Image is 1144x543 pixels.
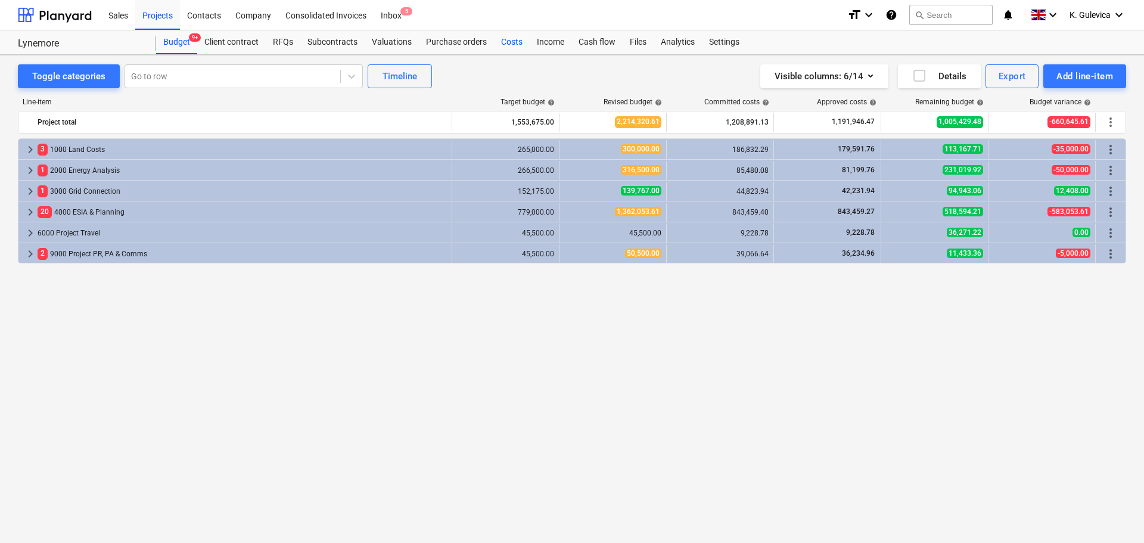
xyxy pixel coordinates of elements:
[156,30,197,54] div: Budget
[867,99,876,106] span: help
[760,99,769,106] span: help
[23,205,38,219] span: keyboard_arrow_right
[1056,249,1090,258] span: -5,000.00
[457,113,554,132] div: 1,553,675.00
[38,248,48,259] span: 2
[1103,163,1118,178] span: More actions
[862,8,876,22] i: keyboard_arrow_down
[937,116,983,128] span: 1,005,429.48
[1047,116,1090,128] span: -660,645.61
[1103,184,1118,198] span: More actions
[38,161,447,180] div: 2000 Energy Analysis
[672,250,769,258] div: 39,066.64
[912,69,966,84] div: Details
[1046,8,1060,22] i: keyboard_arrow_down
[841,187,876,195] span: 42,231.94
[943,165,983,175] span: 231,019.92
[885,8,897,22] i: Knowledge base
[915,98,984,106] div: Remaining budget
[18,98,453,106] div: Line-item
[974,99,984,106] span: help
[1052,144,1090,154] span: -35,000.00
[672,208,769,216] div: 843,459.40
[38,144,48,155] span: 3
[38,182,447,201] div: 3000 Grid Connection
[23,142,38,157] span: keyboard_arrow_right
[672,229,769,237] div: 9,228.78
[943,144,983,154] span: 113,167.71
[915,10,924,20] span: search
[1072,228,1090,237] span: 0.00
[38,224,447,243] div: 6000 Project Travel
[986,64,1039,88] button: Export
[457,250,554,258] div: 45,500.00
[654,30,702,54] a: Analytics
[38,140,447,159] div: 1000 Land Costs
[841,166,876,174] span: 81,199.76
[625,249,661,258] span: 50,500.00
[604,98,662,106] div: Revised budget
[831,117,876,127] span: 1,191,946.47
[1103,142,1118,157] span: More actions
[1043,64,1126,88] button: Add line-item
[775,69,874,84] div: Visible columns : 6/14
[38,165,48,176] span: 1
[702,30,747,54] a: Settings
[652,99,662,106] span: help
[365,30,419,54] a: Valuations
[18,38,142,50] div: Lynemore
[500,98,555,106] div: Target budget
[38,244,447,263] div: 9000 Project PR, PA & Comms
[189,33,201,42] span: 9+
[1103,115,1118,129] span: More actions
[623,30,654,54] a: Files
[621,144,661,154] span: 300,000.00
[1103,247,1118,261] span: More actions
[300,30,365,54] a: Subcontracts
[847,8,862,22] i: format_size
[837,145,876,153] span: 179,591.76
[368,64,432,88] button: Timeline
[1112,8,1126,22] i: keyboard_arrow_down
[760,64,888,88] button: Visible columns:6/14
[909,5,993,25] button: Search
[23,247,38,261] span: keyboard_arrow_right
[1030,98,1091,106] div: Budget variance
[32,69,105,84] div: Toggle categories
[156,30,197,54] a: Budget9+
[564,229,661,237] div: 45,500.00
[545,99,555,106] span: help
[38,113,447,132] div: Project total
[419,30,494,54] div: Purchase orders
[672,187,769,196] div: 44,823.94
[530,30,571,54] div: Income
[457,145,554,154] div: 265,000.00
[1056,69,1113,84] div: Add line-item
[266,30,300,54] a: RFQs
[1084,486,1144,543] iframe: Chat Widget
[383,69,417,84] div: Timeline
[1052,165,1090,175] span: -50,000.00
[23,226,38,240] span: keyboard_arrow_right
[1054,186,1090,196] span: 12,408.00
[457,166,554,175] div: 266,500.00
[817,98,876,106] div: Approved costs
[571,30,623,54] a: Cash flow
[672,145,769,154] div: 186,832.29
[837,207,876,216] span: 843,459.27
[672,113,769,132] div: 1,208,891.13
[845,228,876,237] span: 9,228.78
[38,203,447,222] div: 4000 ESIA & Planning
[947,186,983,196] span: 94,943.06
[494,30,530,54] a: Costs
[38,185,48,197] span: 1
[38,206,52,218] span: 20
[947,228,983,237] span: 36,271.22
